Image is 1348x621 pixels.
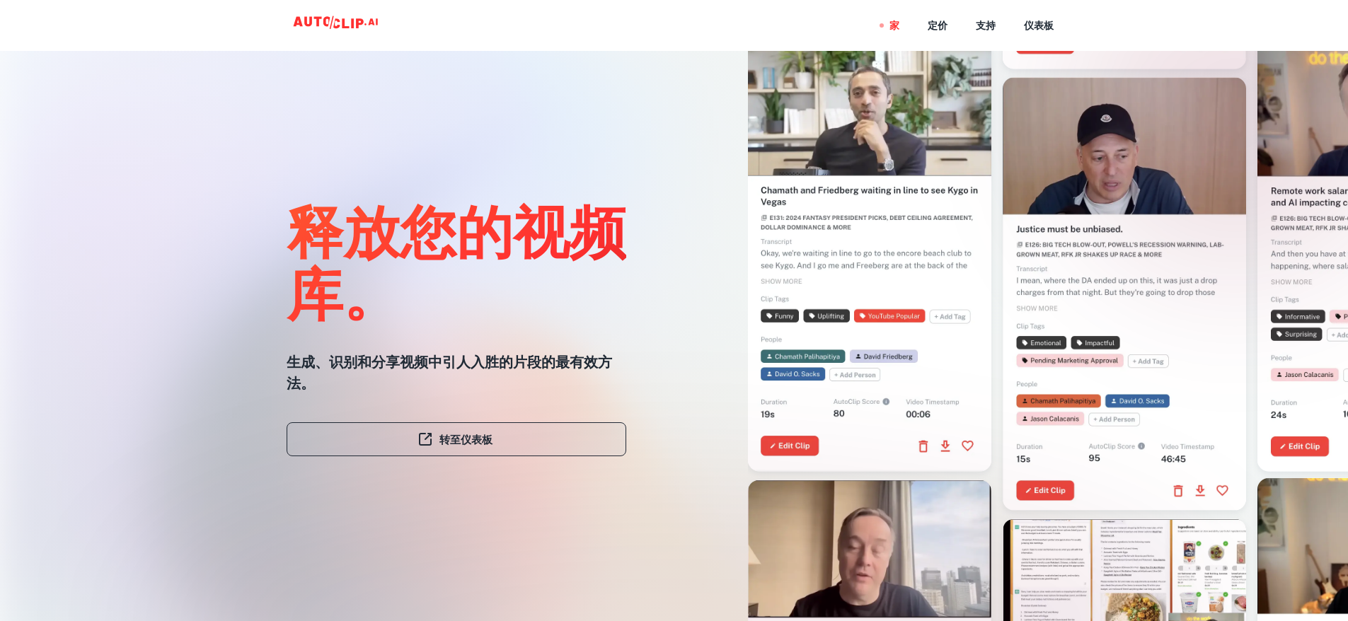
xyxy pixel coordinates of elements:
[1024,21,1054,32] font: 仪表板
[889,21,899,32] font: 家
[928,21,947,32] font: 定价
[287,196,626,326] font: 释放您的视频库。
[439,434,492,446] font: 转至仪表板
[287,422,626,456] a: 转至仪表板
[287,354,612,392] font: 生成、识别和分享视频中引人入胜的片段的最有效方法。
[976,21,996,32] font: 支持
